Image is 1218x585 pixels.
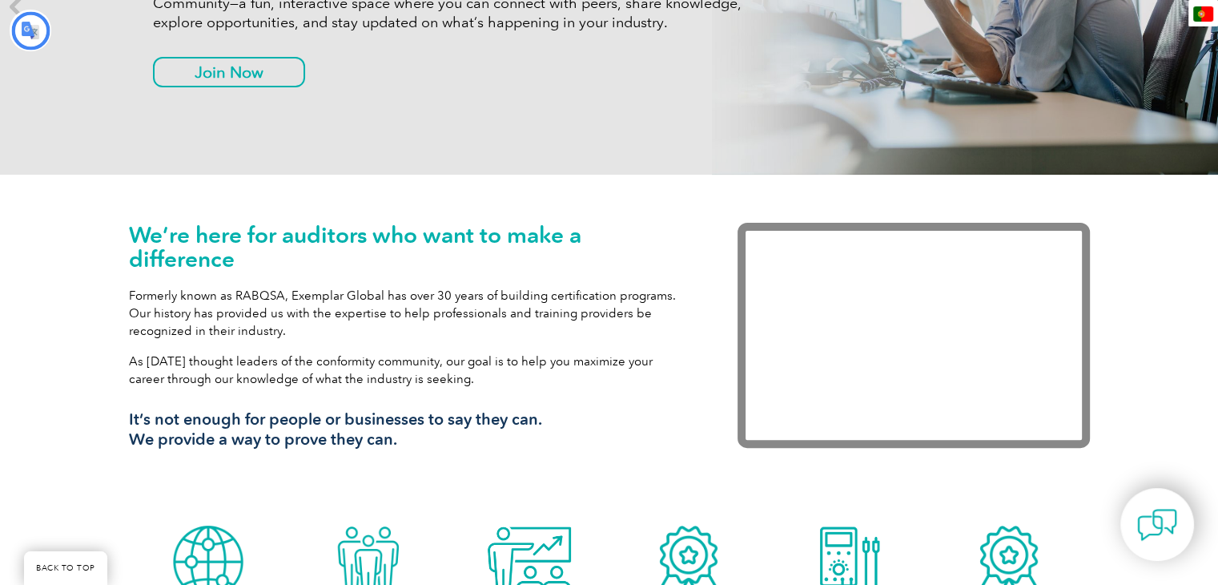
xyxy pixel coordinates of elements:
img: pt [1193,6,1213,22]
h1: We’re here for auditors who want to make a difference [129,223,689,271]
img: contact-chat.png [1137,505,1177,545]
h3: It’s not enough for people or businesses to say they can. We provide a way to prove they can. [129,409,689,450]
p: Formerly known as RABQSA, Exemplar Global has over 30 years of building certification programs. O... [129,287,689,340]
a: BACK TO TOP [24,551,107,585]
a: Join Now [153,57,305,87]
iframe: Exemplar Global: Working together to make a difference [738,223,1090,448]
p: As [DATE] thought leaders of the conformity community, our goal is to help you maximize your care... [129,353,689,388]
